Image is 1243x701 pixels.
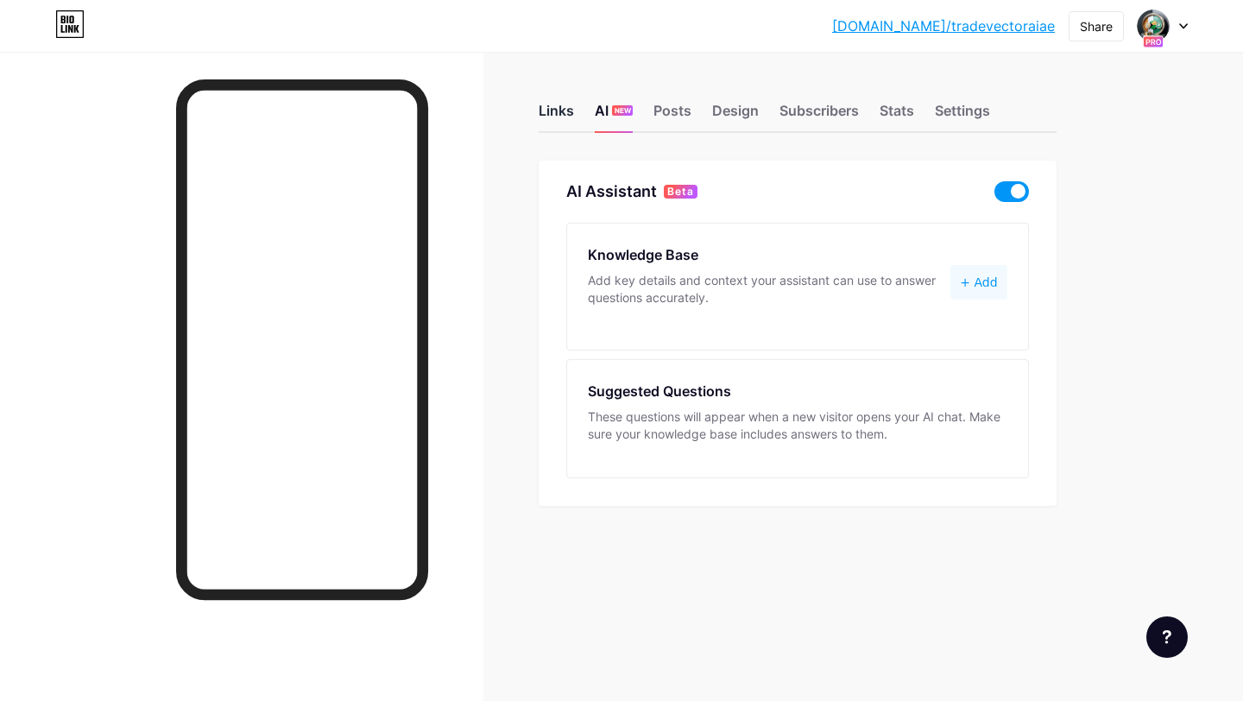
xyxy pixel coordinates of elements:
[653,100,691,131] div: Posts
[588,244,698,265] div: Knowledge Base
[588,272,950,306] div: Add key details and context your assistant can use to answer questions accurately.
[539,100,574,131] div: Links
[566,181,657,202] div: AI Assistant
[935,100,990,131] div: Settings
[779,100,859,131] div: Subscribers
[588,381,731,401] div: Suggested Questions
[950,265,1007,300] button: + Add
[667,185,694,199] span: Beta
[1080,17,1113,35] div: Share
[595,100,633,131] div: AI
[832,16,1055,36] a: [DOMAIN_NAME]/tradevectoraiae
[615,105,631,116] span: NEW
[880,100,914,131] div: Stats
[588,408,1007,443] div: These questions will appear when a new visitor opens your AI chat. Make sure your knowledge base ...
[712,100,759,131] div: Design
[1137,9,1170,42] img: frankbroolkk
